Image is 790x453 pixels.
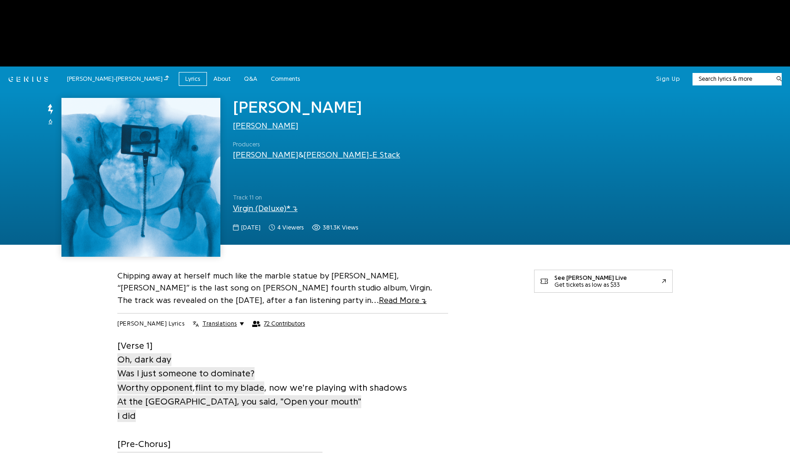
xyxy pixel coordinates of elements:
[233,204,298,212] a: Virgin (Deluxe)*
[195,381,264,394] span: flint to my blade
[195,381,264,395] a: flint to my blade
[554,281,627,288] div: Get tickets as low as $33
[252,320,305,327] button: 72 Contributors
[117,394,361,423] a: At the [GEOGRAPHIC_DATA], you said, "Open your mouth"I did
[202,320,237,328] span: Translations
[312,223,358,232] span: 381,332 views
[233,99,362,115] span: [PERSON_NAME]
[264,72,307,86] a: Comments
[656,75,680,83] button: Sign Up
[61,98,220,257] img: Cover art for David by Lorde
[264,320,305,327] span: 72 Contributors
[233,193,522,202] span: Track 11 on
[67,74,169,84] div: [PERSON_NAME] - [PERSON_NAME]
[117,352,255,395] a: Oh, dark dayWas I just someone to dominate?Worthy opponent
[233,140,400,149] span: Producers
[237,72,264,86] a: Q&A
[49,117,52,126] span: 6
[233,121,298,130] a: [PERSON_NAME]
[233,149,400,161] div: &
[323,223,358,232] span: 381.3K views
[207,72,237,86] a: About
[304,151,400,159] a: [PERSON_NAME]-E Stack
[117,320,184,328] h2: [PERSON_NAME] Lyrics
[241,223,261,232] span: [DATE]
[693,74,771,84] input: Search lyrics & more
[269,223,304,232] span: 4 viewers
[554,274,627,281] div: See [PERSON_NAME] Live
[117,272,432,305] a: Chipping away at herself much like the marble statue by [PERSON_NAME], “[PERSON_NAME]” is the las...
[233,151,298,159] a: [PERSON_NAME]
[179,72,207,86] a: Lyrics
[117,395,361,422] span: At the [GEOGRAPHIC_DATA], you said, "Open your mouth" I did
[193,320,244,328] button: Translations
[117,353,255,394] span: Oh, dark day Was I just someone to dominate? Worthy opponent
[277,223,304,232] span: 4 viewers
[534,270,673,293] a: See [PERSON_NAME] LiveGet tickets as low as $33
[379,296,426,304] span: Read More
